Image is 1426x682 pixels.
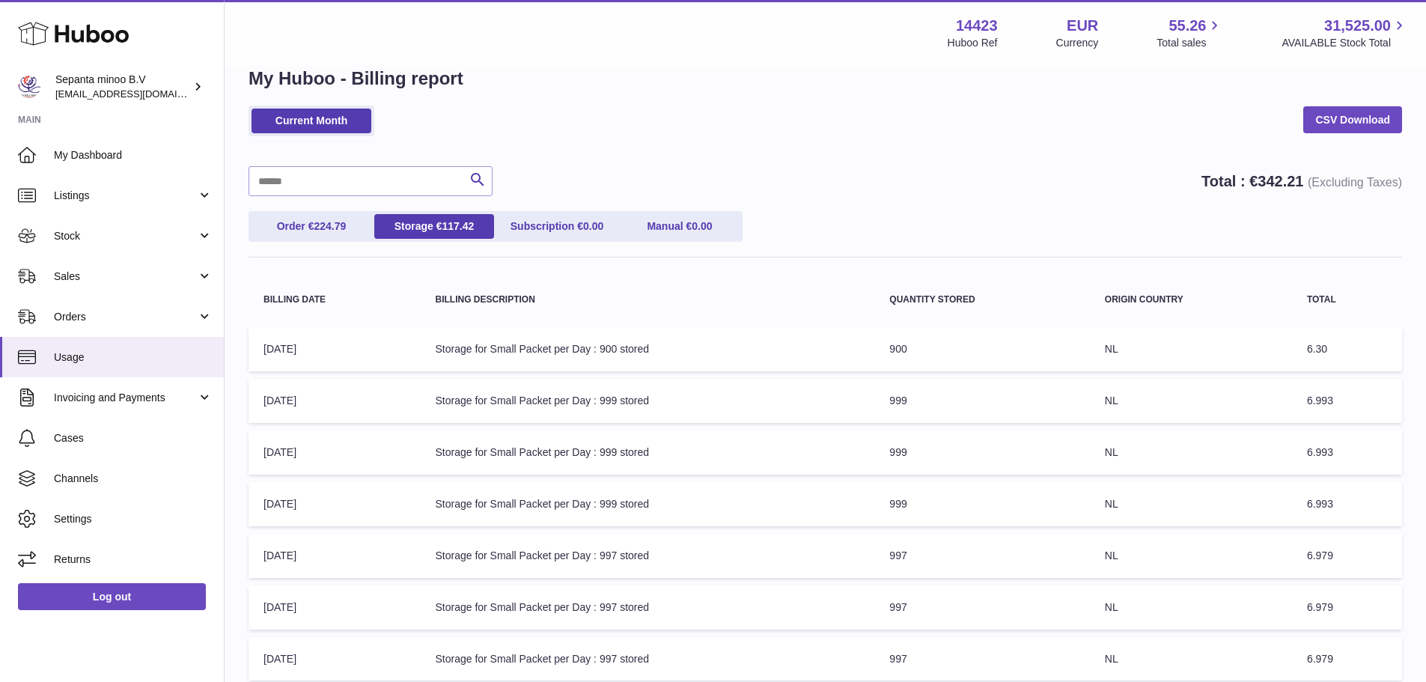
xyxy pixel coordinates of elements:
span: 6.993 [1307,498,1333,510]
td: [DATE] [249,327,420,371]
a: Manual €0.00 [620,214,740,239]
span: 6.993 [1307,395,1333,407]
img: internalAdmin-14423@internal.huboo.com [18,76,40,98]
td: Storage for Small Packet per Day : 999 stored [420,482,874,526]
span: (Excluding Taxes) [1308,176,1402,189]
a: Current Month [252,109,371,133]
td: 997 [874,637,1089,681]
div: Huboo Ref [948,36,998,50]
span: 6.979 [1307,549,1333,561]
span: 6.993 [1307,446,1333,458]
td: 999 [874,430,1089,475]
td: Storage for Small Packet per Day : 997 stored [420,585,874,630]
a: Log out [18,583,206,610]
span: 55.26 [1168,16,1206,36]
td: NL [1090,637,1292,681]
a: Subscription €0.00 [497,214,617,239]
th: Billing Description [420,280,874,320]
td: Storage for Small Packet per Day : 997 stored [420,637,874,681]
a: Storage €117.42 [374,214,494,239]
span: 0.00 [583,220,603,232]
a: 55.26 Total sales [1157,16,1223,50]
span: 342.21 [1258,173,1303,189]
td: [DATE] [249,379,420,423]
td: 900 [874,327,1089,371]
strong: 14423 [956,16,998,36]
td: NL [1090,379,1292,423]
span: 6.979 [1307,601,1333,613]
span: 6.30 [1307,343,1327,355]
span: My Dashboard [54,148,213,162]
a: CSV Download [1303,106,1402,133]
td: NL [1090,327,1292,371]
h1: My Huboo - Billing report [249,67,1402,91]
div: Currency [1056,36,1099,50]
td: NL [1090,585,1292,630]
span: Invoicing and Payments [54,391,197,405]
span: 31,525.00 [1324,16,1391,36]
th: Billing Date [249,280,420,320]
a: 31,525.00 AVAILABLE Stock Total [1282,16,1408,50]
span: Usage [54,350,213,365]
a: Order €224.79 [252,214,371,239]
div: Sepanta minoo B.V [55,73,190,101]
span: 117.42 [442,220,474,232]
span: Orders [54,310,197,324]
th: Origin Country [1090,280,1292,320]
span: Settings [54,512,213,526]
th: Total [1292,280,1402,320]
span: 6.979 [1307,653,1333,665]
strong: Total : € [1201,173,1402,189]
td: NL [1090,534,1292,578]
td: Storage for Small Packet per Day : 997 stored [420,534,874,578]
td: [DATE] [249,482,420,526]
span: Sales [54,270,197,284]
th: Quantity Stored [874,280,1089,320]
td: [DATE] [249,637,420,681]
span: AVAILABLE Stock Total [1282,36,1408,50]
span: 0.00 [692,220,712,232]
span: Listings [54,189,197,203]
td: Storage for Small Packet per Day : 999 stored [420,379,874,423]
span: Channels [54,472,213,486]
td: 997 [874,585,1089,630]
td: [DATE] [249,585,420,630]
td: Storage for Small Packet per Day : 999 stored [420,430,874,475]
td: Storage for Small Packet per Day : 900 stored [420,327,874,371]
td: 997 [874,534,1089,578]
span: Cases [54,431,213,445]
span: [EMAIL_ADDRESS][DOMAIN_NAME] [55,88,220,100]
td: 999 [874,379,1089,423]
span: Total sales [1157,36,1223,50]
span: Returns [54,552,213,567]
strong: EUR [1067,16,1098,36]
td: [DATE] [249,430,420,475]
td: [DATE] [249,534,420,578]
td: 999 [874,482,1089,526]
td: NL [1090,430,1292,475]
span: 224.79 [314,220,346,232]
td: NL [1090,482,1292,526]
span: Stock [54,229,197,243]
